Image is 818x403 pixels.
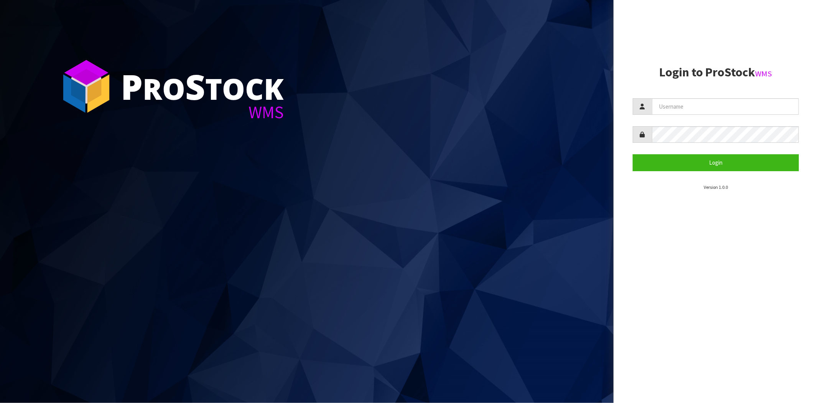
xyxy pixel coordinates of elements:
input: Username [652,98,799,115]
span: P [121,63,143,110]
button: Login [633,154,799,171]
img: ProStock Cube [58,58,115,115]
h2: Login to ProStock [633,66,799,79]
span: S [185,63,205,110]
div: ro tock [121,69,284,104]
small: Version 1.0.0 [704,184,728,190]
div: WMS [121,104,284,121]
small: WMS [755,69,772,79]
